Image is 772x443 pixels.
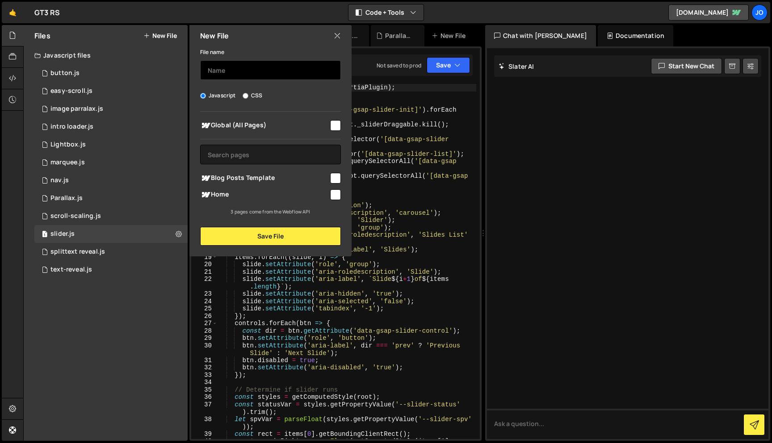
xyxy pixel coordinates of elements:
[191,305,218,313] div: 25
[50,212,101,220] div: scroll-scaling.js
[200,227,341,246] button: Save File
[191,298,218,305] div: 24
[751,4,768,21] a: Jo
[485,25,596,46] div: Chat with [PERSON_NAME]
[191,364,218,372] div: 32
[34,225,188,243] div: 16836/46464.js
[191,268,218,276] div: 21
[191,386,218,394] div: 35
[200,93,206,99] input: Javascript
[200,145,341,164] input: Search pages
[34,207,188,225] div: 16836/46051.js
[200,189,329,200] span: Home
[34,7,60,18] div: GT3 RS
[200,48,224,57] label: File name
[2,2,24,23] a: 🤙
[143,32,177,39] button: New File
[34,243,188,261] div: 16836/46259.js
[34,118,188,136] div: 16836/46312.js
[34,82,188,100] div: 16836/46052.js
[42,231,47,238] span: 1
[191,320,218,327] div: 27
[191,342,218,357] div: 30
[191,313,218,320] div: 26
[200,60,341,80] input: Name
[50,248,105,256] div: splittext reveal.js
[243,91,262,100] label: CSS
[34,136,188,154] div: 16836/46053.js
[348,4,424,21] button: Code + Tools
[34,171,188,189] div: 16836/46154.js
[191,327,218,335] div: 28
[34,261,188,279] div: 16836/46036.js
[50,176,69,184] div: nav.js
[191,334,218,342] div: 29
[191,290,218,298] div: 23
[50,105,103,113] div: image parralax.js
[34,154,188,171] div: 16836/46157.js
[191,261,218,268] div: 20
[668,4,749,21] a: [DOMAIN_NAME]
[191,430,218,438] div: 39
[200,173,329,184] span: Blog Posts Template
[50,87,92,95] div: easy-scroll.js
[50,123,93,131] div: intro loader.js
[34,31,50,41] h2: Files
[427,57,470,73] button: Save
[191,393,218,401] div: 36
[499,62,534,71] h2: Slater AI
[50,159,85,167] div: marquee.js
[191,372,218,379] div: 33
[200,120,329,131] span: Global (All Pages)
[432,31,469,40] div: New File
[50,266,92,274] div: text-reveal.js
[191,401,218,416] div: 37
[191,357,218,364] div: 31
[34,100,188,118] div: 16836/46214.js
[651,58,722,74] button: Start new chat
[191,276,218,290] div: 22
[598,25,673,46] div: Documentation
[50,69,80,77] div: button.js
[243,93,248,99] input: CSS
[191,416,218,430] div: 38
[34,189,188,207] div: 16836/46021.js
[34,64,188,82] div: 16836/46035.js
[50,141,86,149] div: Lightbox.js
[231,209,310,215] small: 3 pages come from the Webflow API
[385,31,414,40] div: Parallax.js
[50,194,83,202] div: Parallax.js
[24,46,188,64] div: Javascript files
[191,254,218,261] div: 19
[200,31,229,41] h2: New File
[191,379,218,386] div: 34
[200,91,236,100] label: Javascript
[377,62,421,69] div: Not saved to prod
[50,230,75,238] div: slider.js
